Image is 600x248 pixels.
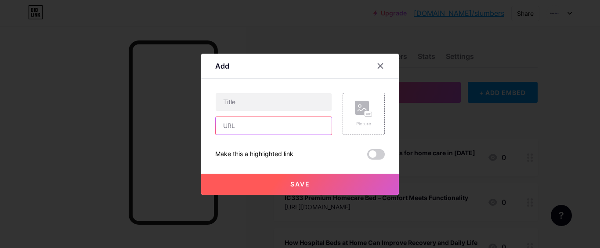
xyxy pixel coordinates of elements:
input: Title [216,93,332,111]
input: URL [216,117,332,135]
div: Picture [355,120,372,127]
div: Add [215,61,229,71]
button: Save [201,174,399,195]
span: Save [290,180,310,188]
div: Make this a highlighted link [215,149,293,160]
